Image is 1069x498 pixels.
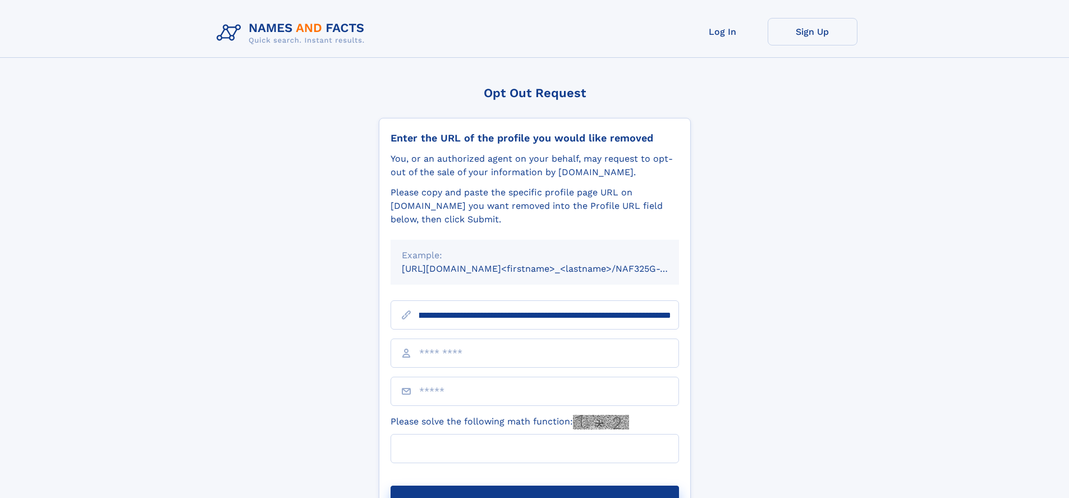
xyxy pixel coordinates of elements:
[678,18,768,45] a: Log In
[391,415,629,430] label: Please solve the following math function:
[391,186,679,226] div: Please copy and paste the specific profile page URL on [DOMAIN_NAME] you want removed into the Pr...
[379,86,691,100] div: Opt Out Request
[402,263,700,274] small: [URL][DOMAIN_NAME]<firstname>_<lastname>/NAF325G-xxxxxxxx
[391,132,679,144] div: Enter the URL of the profile you would like removed
[212,18,374,48] img: Logo Names and Facts
[402,249,668,262] div: Example:
[768,18,857,45] a: Sign Up
[391,152,679,179] div: You, or an authorized agent on your behalf, may request to opt-out of the sale of your informatio...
